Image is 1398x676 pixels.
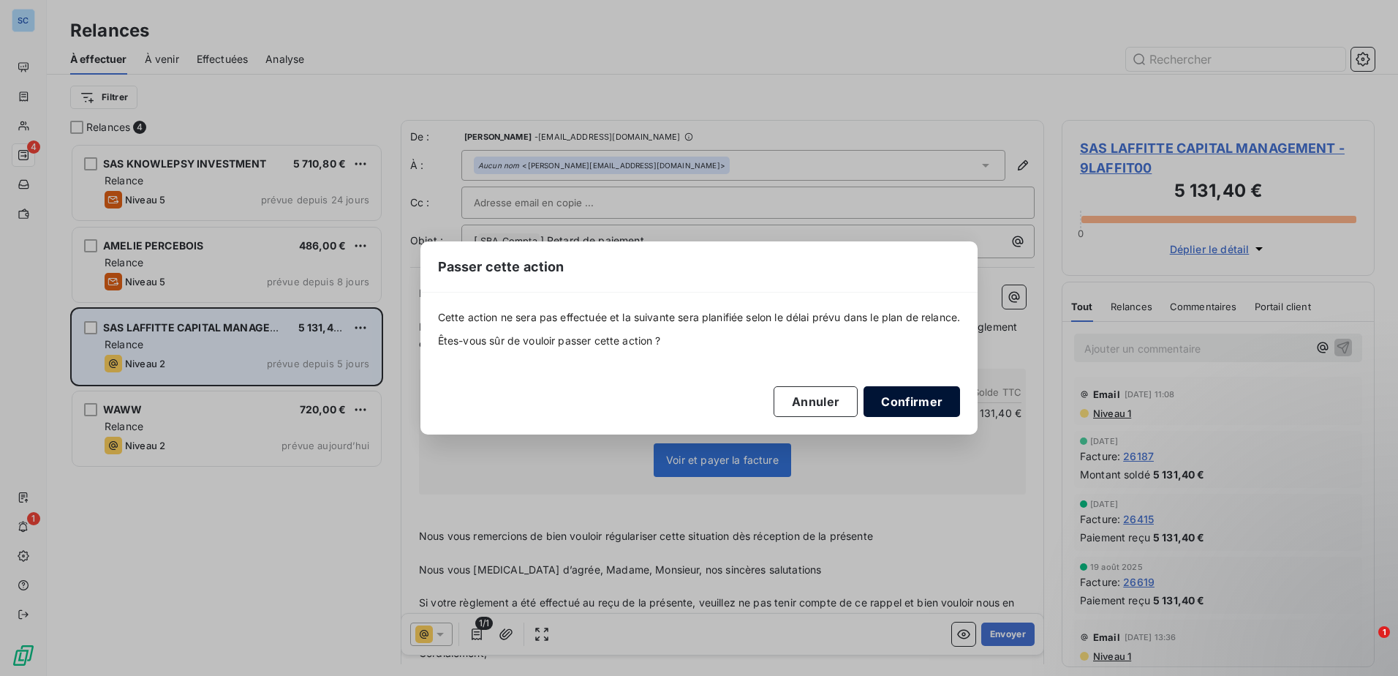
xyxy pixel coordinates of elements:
[438,334,961,348] span: Êtes-vous sûr de vouloir passer cette action ?
[1106,534,1398,636] iframe: Intercom notifications message
[438,257,564,277] span: Passer cette action
[1348,626,1383,661] iframe: Intercom live chat
[1378,626,1390,638] span: 1
[774,386,858,417] button: Annuler
[864,386,960,417] button: Confirmer
[438,310,961,325] span: Cette action ne sera pas effectuée et la suivante sera planifiée selon le délai prévu dans le pla...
